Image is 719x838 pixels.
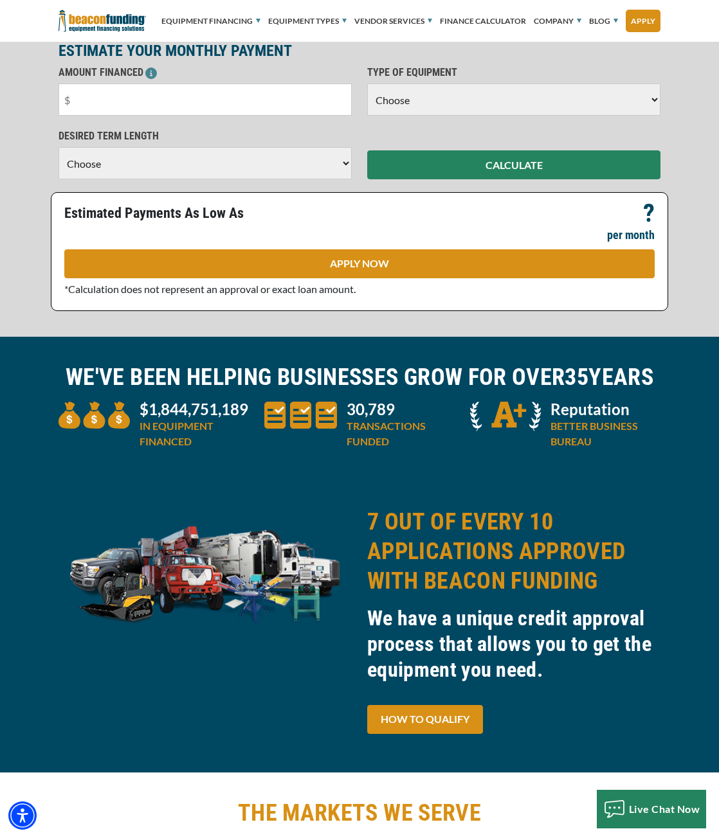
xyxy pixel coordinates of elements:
span: 35 [565,364,588,391]
p: IN EQUIPMENT FINANCED [140,418,249,449]
a: HOW TO QUALIFY [367,705,483,734]
img: equipment collage [59,507,352,636]
a: Company [534,2,581,40]
p: per month [607,227,655,243]
p: BETTER BUSINESS BUREAU [551,418,660,449]
img: three document icons to convery large amount of transactions funded [264,402,337,429]
a: Finance Calculator [440,2,526,40]
span: *Calculation does not represent an approval or exact loan amount. [64,283,356,295]
a: Equipment Types [268,2,347,40]
h2: THE MARKETS WE SERVE [59,798,660,828]
h3: We have a unique credit approval process that allows you to get the equipment you need. [367,605,660,682]
button: Live Chat Now [597,790,707,828]
p: TYPE OF EQUIPMENT [367,65,660,80]
a: APPLY NOW [64,249,655,278]
p: DESIRED TERM LENGTH [59,129,352,144]
h2: WE'VE BEEN HELPING BUSINESSES GROW FOR OVER YEARS [59,362,660,392]
div: Accessibility Menu [8,801,37,830]
img: A + icon [470,402,541,431]
p: Reputation [551,402,660,417]
p: ? [643,206,655,221]
a: Blog [589,2,618,40]
p: $1,844,751,189 [140,402,249,417]
img: three money bags to convey large amount of equipment financed [59,402,130,429]
p: Estimated Payments As Low As [64,206,352,221]
p: 30,789 [347,402,455,417]
p: AMOUNT FINANCED [59,65,352,80]
button: CALCULATE [367,150,660,179]
a: Apply [626,10,660,32]
h2: 7 OUT OF EVERY 10 APPLICATIONS APPROVED WITH BEACON FUNDING [367,507,660,596]
span: Live Chat Now [629,803,700,815]
a: Vendor Services [354,2,432,40]
p: TRANSACTIONS FUNDED [347,418,455,449]
input: $ [59,84,352,116]
a: equipment collage [59,564,352,576]
p: ESTIMATE YOUR MONTHLY PAYMENT [59,43,660,58]
a: Equipment Financing [161,2,260,40]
